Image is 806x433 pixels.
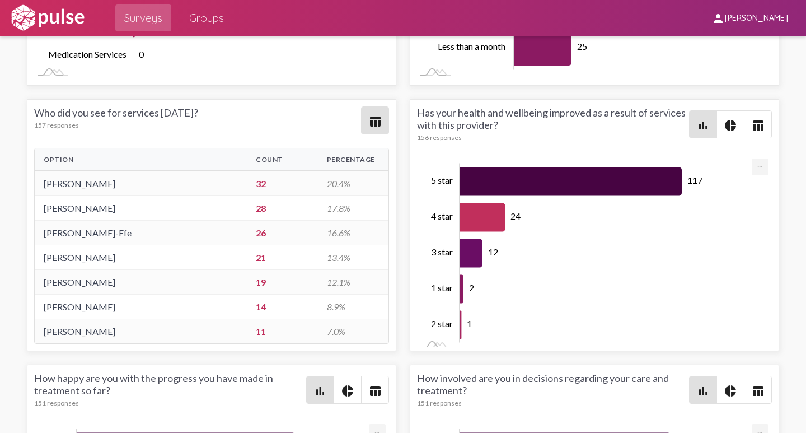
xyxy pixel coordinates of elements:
[307,376,334,403] button: Bar chart
[34,106,361,134] div: Who did you see for services [DATE]?
[696,119,710,132] mat-icon: bar_chart
[247,221,317,245] td: 26
[35,196,247,221] td: [PERSON_NAME]
[431,282,453,293] tspan: 1 star
[751,119,765,132] mat-icon: table_chart
[313,384,327,398] mat-icon: bar_chart
[318,171,388,196] td: 20.4%
[752,159,768,169] a: Export [Press ENTER or use arrow keys to navigate]
[48,49,126,59] tspan: Medication Services
[35,245,247,270] td: [PERSON_NAME]
[318,245,388,270] td: 13.4%
[318,295,388,319] td: 8.9%
[341,384,354,398] mat-icon: pie_chart
[180,4,233,31] a: Groups
[431,211,453,221] tspan: 4 star
[468,282,474,293] tspan: 2
[711,12,725,25] mat-icon: person
[417,372,689,407] div: How involved are you in decisions regarding your care and treatment?
[35,221,247,245] td: [PERSON_NAME]-Efe
[247,171,317,196] td: 32
[34,121,361,129] div: 157 responses
[35,319,247,344] td: [PERSON_NAME]
[318,319,388,344] td: 7.0%
[724,384,737,398] mat-icon: pie_chart
[35,270,247,295] td: [PERSON_NAME]
[744,111,771,138] button: Table view
[717,376,744,403] button: Pie style chart
[35,171,247,196] td: [PERSON_NAME]
[318,196,388,221] td: 17.8%
[362,376,388,403] button: Table view
[488,246,498,257] tspan: 12
[318,148,388,171] th: Percentage
[431,318,453,329] tspan: 2 star
[35,295,247,319] td: [PERSON_NAME]
[362,107,388,134] button: Table view
[431,175,453,185] tspan: 5 star
[725,13,788,24] span: [PERSON_NAME]
[460,167,682,339] g: Series
[702,7,797,28] button: [PERSON_NAME]
[510,211,521,221] tspan: 24
[417,133,689,142] div: 156 responses
[724,119,737,132] mat-icon: pie_chart
[368,384,382,398] mat-icon: table_chart
[467,318,472,329] tspan: 1
[115,4,171,31] a: Surveys
[318,221,388,245] td: 16.6%
[247,245,317,270] td: 21
[438,41,505,52] tspan: Less than a month
[690,111,716,138] button: Bar chart
[247,148,317,171] th: Count
[34,399,306,407] div: 151 responses
[368,115,382,128] mat-icon: table_chart
[417,106,689,142] div: Has your health and wellbeing improved as a result of services with this provider?
[334,376,361,403] button: Pie style chart
[431,246,453,257] tspan: 3 star
[751,384,765,398] mat-icon: table_chart
[577,41,587,52] tspan: 25
[417,399,689,407] div: 151 responses
[687,175,702,185] tspan: 117
[124,8,162,28] span: Surveys
[139,49,144,59] tspan: 0
[744,376,771,403] button: Table view
[247,319,317,344] td: 11
[318,270,388,295] td: 12.1%
[431,163,753,343] g: Chart
[696,384,710,398] mat-icon: bar_chart
[35,148,247,171] th: Option
[690,376,716,403] button: Bar chart
[717,111,744,138] button: Pie style chart
[189,8,224,28] span: Groups
[9,4,86,32] img: white-logo.svg
[247,196,317,221] td: 28
[247,270,317,295] td: 19
[34,372,306,407] div: How happy are you with the progress you have made in treatment so far?
[247,295,317,319] td: 14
